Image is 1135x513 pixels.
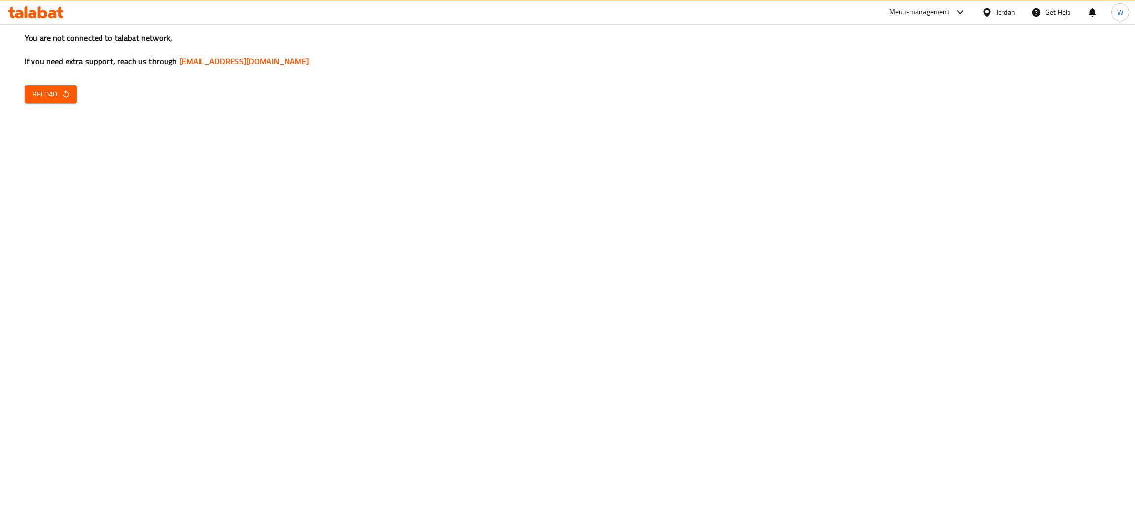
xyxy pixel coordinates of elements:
[25,85,77,103] button: Reload
[33,88,69,100] span: Reload
[179,54,309,68] a: [EMAIL_ADDRESS][DOMAIN_NAME]
[889,6,950,18] div: Menu-management
[1117,7,1123,18] span: W
[996,7,1015,18] div: Jordan
[25,32,1110,67] h3: You are not connected to talabat network, If you need extra support, reach us through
